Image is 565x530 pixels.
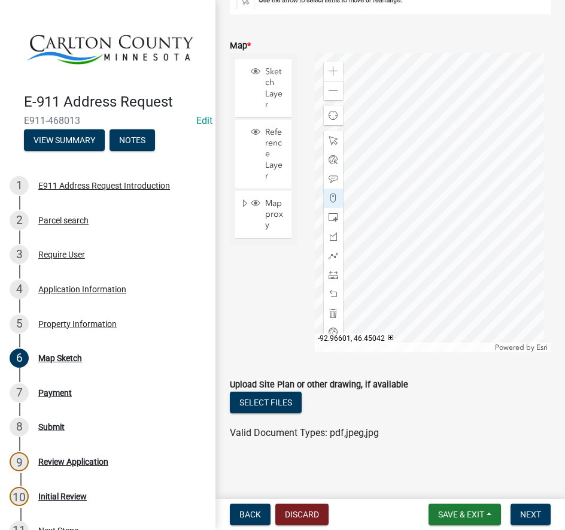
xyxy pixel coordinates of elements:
[230,504,271,525] button: Back
[520,510,541,519] span: Next
[196,115,212,126] a: Edit
[536,343,548,352] a: Esri
[38,354,82,362] div: Map Sketch
[511,504,551,525] button: Next
[10,383,29,402] div: 7
[324,81,343,100] div: Zoom out
[10,280,29,299] div: 4
[324,106,343,125] div: Find my location
[10,314,29,334] div: 5
[249,66,287,110] div: Sketch Layer
[38,320,117,328] div: Property Information
[38,250,85,259] div: Require User
[24,115,192,126] span: E911-468013
[10,417,29,437] div: 8
[262,198,287,231] span: Mapproxy
[10,245,29,264] div: 3
[24,93,206,111] h4: E-911 Address Request
[234,56,293,241] ul: Layer List
[262,127,287,181] span: Reference Layer
[38,285,126,293] div: Application Information
[24,13,196,81] img: Carlton County, Minnesota
[230,427,379,438] span: Valid Document Types: pdf,jpeg,jpg
[230,392,302,413] button: Select files
[239,510,261,519] span: Back
[230,42,251,50] label: Map
[235,191,291,239] li: Mapproxy
[10,211,29,230] div: 2
[249,198,287,231] div: Mapproxy
[10,176,29,195] div: 1
[275,504,329,525] button: Discard
[324,62,343,81] div: Zoom in
[262,66,287,110] span: Sketch Layer
[38,389,72,397] div: Payment
[38,458,108,466] div: Review Application
[240,198,249,211] span: Expand
[249,127,287,181] div: Reference Layer
[196,115,212,126] wm-modal-confirm: Edit Application Number
[235,120,291,189] li: Reference Layer
[38,216,89,225] div: Parcel search
[230,381,408,389] label: Upload Site Plan or other drawing, if available
[110,137,155,146] wm-modal-confirm: Notes
[492,343,551,352] div: Powered by
[10,452,29,471] div: 9
[24,129,105,151] button: View Summary
[38,181,170,190] div: E911 Address Request Introduction
[429,504,501,525] button: Save & Exit
[10,487,29,506] div: 10
[38,492,87,501] div: Initial Review
[438,510,484,519] span: Save & Exit
[110,129,155,151] button: Notes
[235,59,291,118] li: Sketch Layer
[10,349,29,368] div: 6
[38,423,65,431] div: Submit
[24,137,105,146] wm-modal-confirm: Summary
